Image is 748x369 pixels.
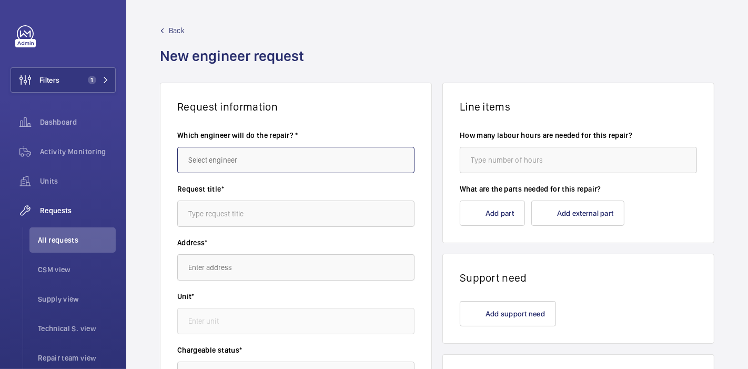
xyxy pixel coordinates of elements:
input: Enter unit [177,308,415,334]
button: Filters1 [11,67,116,93]
span: Technical S. view [38,323,116,334]
span: Repair team view [38,353,116,363]
label: How many labour hours are needed for this repair? [460,130,697,141]
span: Activity Monitoring [40,146,116,157]
span: Dashboard [40,117,116,127]
h1: New engineer request [160,46,310,83]
label: Request title* [177,184,415,194]
h1: Support need [460,271,697,284]
label: What are the parts needed for this repair? [460,184,697,194]
span: Requests [40,205,116,216]
span: 1 [88,76,96,84]
span: Supply view [38,294,116,304]
input: Type request title [177,201,415,227]
input: Enter address [177,254,415,281]
label: Unit* [177,291,415,302]
input: Type number of hours [460,147,697,173]
label: Which engineer will do the repair? * [177,130,415,141]
button: Add external part [531,201,624,226]
button: Add part [460,201,525,226]
button: Add support need [460,301,556,326]
input: Select engineer [177,147,415,173]
h1: Line items [460,100,697,113]
span: Back [169,25,185,36]
span: CSM view [38,264,116,275]
label: Address* [177,237,415,248]
h1: Request information [177,100,415,113]
span: Filters [39,75,59,85]
span: All requests [38,235,116,245]
span: Units [40,176,116,186]
label: Chargeable status* [177,345,415,355]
